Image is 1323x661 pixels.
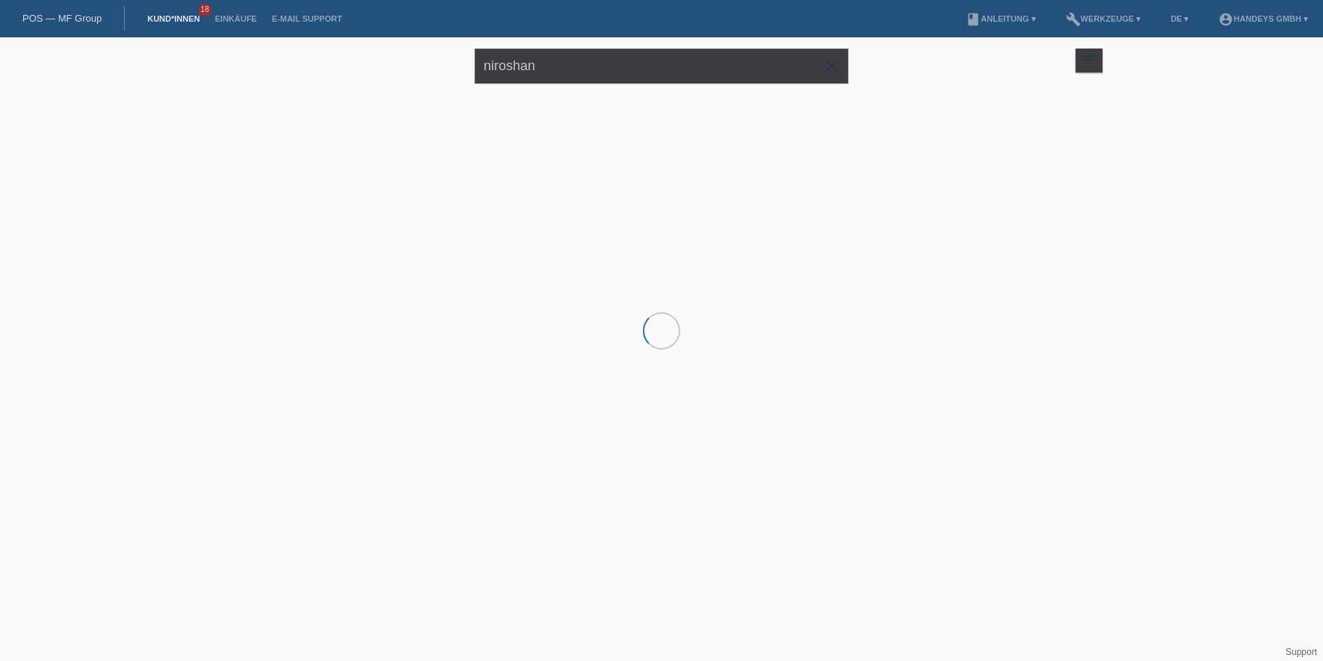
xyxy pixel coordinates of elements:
[1211,14,1316,23] a: account_circleHandeys GmbH ▾
[265,14,350,23] a: E-Mail Support
[207,14,264,23] a: Einkäufe
[1218,12,1233,27] i: account_circle
[1058,14,1149,23] a: buildWerkzeuge ▾
[966,12,981,27] i: book
[475,49,848,84] input: Suche...
[1081,52,1097,68] i: filter_list
[958,14,1043,23] a: bookAnleitung ▾
[1066,12,1081,27] i: build
[22,13,102,24] a: POS — MF Group
[198,4,212,16] span: 18
[1163,14,1196,23] a: DE ▾
[140,14,207,23] a: Kund*innen
[1286,647,1317,657] a: Support
[823,57,841,75] i: close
